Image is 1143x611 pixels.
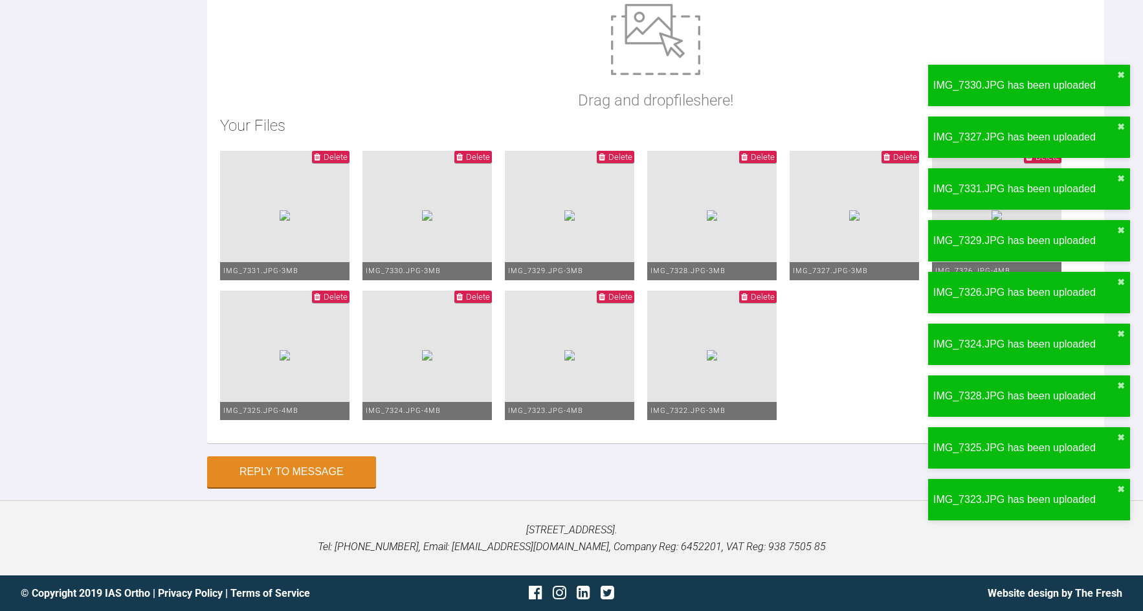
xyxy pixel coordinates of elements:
a: Website design by The Fresh [988,587,1122,599]
img: 1af7142d-6767-4eb2-ad63-56787ce9430f [280,210,290,221]
button: close [1117,329,1125,339]
span: Delete [608,152,632,162]
a: Privacy Policy [158,587,223,599]
div: IMG_7328.JPG has been uploaded [933,388,1117,405]
div: IMG_7325.JPG has been uploaded [933,439,1117,456]
div: IMG_7326.JPG has been uploaded [933,284,1117,301]
p: [STREET_ADDRESS]. Tel: [PHONE_NUMBER], Email: [EMAIL_ADDRESS][DOMAIN_NAME], Company Reg: 6452201,... [21,522,1122,555]
div: IMG_7329.JPG has been uploaded [933,232,1117,249]
span: IMG_7330.JPG - 3MB [366,267,441,275]
span: Delete [324,292,348,302]
img: f70c9830-f001-458c-a13f-6de0c99b03b9 [422,210,432,221]
button: close [1117,122,1125,132]
img: f7ae64b3-a7c9-4446-96e7-761a3d95e703 [564,210,575,221]
span: IMG_7324.JPG - 4MB [366,406,441,415]
img: 6b05dfe3-d37b-4316-9d67-80a31f79f690 [564,350,575,361]
img: ab2b6be4-2e97-4df3-a607-8f24b723e886 [422,350,432,361]
span: Delete [466,152,490,162]
span: IMG_7328.JPG - 3MB [650,267,726,275]
span: IMG_7327.JPG - 3MB [793,267,868,275]
img: 38fee73b-46d2-4941-a88c-99448b1b3933 [849,210,860,221]
span: IMG_7322.JPG - 3MB [650,406,726,415]
div: IMG_7330.JPG has been uploaded [933,77,1117,94]
button: close [1117,70,1125,80]
button: close [1117,432,1125,443]
div: IMG_7323.JPG has been uploaded [933,491,1117,508]
span: Delete [751,292,775,302]
div: IMG_7331.JPG has been uploaded [933,181,1117,197]
div: IMG_7327.JPG has been uploaded [933,129,1117,146]
span: IMG_7331.JPG - 3MB [223,267,298,275]
span: Delete [324,152,348,162]
span: Delete [608,292,632,302]
p: Drag and drop files here! [578,88,733,113]
button: close [1117,277,1125,287]
span: IMG_7329.JPG - 3MB [508,267,583,275]
button: close [1117,225,1125,236]
div: © Copyright 2019 IAS Ortho | | [21,585,388,602]
img: 5ea9cafc-91b3-4341-886b-6a00f80aca11 [707,210,717,221]
div: IMG_7324.JPG has been uploaded [933,336,1117,353]
button: close [1117,484,1125,494]
img: 119bac98-9028-4cfb-8a90-68ec690d83cc [707,350,717,361]
button: Reply to Message [207,456,376,487]
span: Delete [751,152,775,162]
button: close [1117,381,1125,391]
a: Terms of Service [230,587,310,599]
span: Delete [466,292,490,302]
h2: Your Files [220,113,1091,138]
button: close [1117,173,1125,184]
span: IMG_7325.JPG - 4MB [223,406,298,415]
span: Delete [893,152,917,162]
span: IMG_7323.JPG - 4MB [508,406,583,415]
img: 2be1f7c8-fb9f-4488-a597-3694e0a2f23b [280,350,290,361]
